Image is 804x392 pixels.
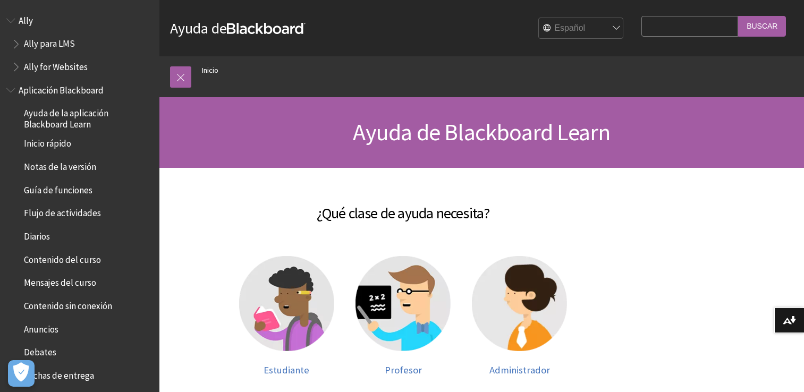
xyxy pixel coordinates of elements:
span: Estudiante [264,364,309,376]
span: Diarios [24,227,50,242]
span: Debates [24,344,56,358]
span: Flujo de actividades [24,204,101,219]
span: Inicio rápido [24,135,71,149]
span: Ally para LMS [24,35,75,49]
span: Notas de la versión [24,158,96,172]
h2: ¿Qué clase de ayuda necesita? [170,189,636,224]
span: Profesor [385,364,422,376]
span: Aplicación Blackboard [19,81,104,96]
strong: Blackboard [227,23,306,34]
a: Ayuda para el estudiante Estudiante [239,256,334,376]
span: Guía de funciones [24,181,92,195]
span: Administrador [489,364,550,376]
span: Mensajes del curso [24,274,96,288]
nav: Book outline for Anthology Ally Help [6,12,153,76]
img: Ayuda para el profesor [356,256,451,351]
img: Ayuda para el estudiante [239,256,334,351]
span: Ayuda de Blackboard Learn [353,117,610,147]
img: Ayuda para el administrador [472,256,567,351]
button: Abrir preferencias [8,360,35,387]
span: Contenido del curso [24,251,101,265]
span: Ayuda de la aplicación Blackboard Learn [24,105,152,130]
select: Site Language Selector [539,18,624,39]
a: Ayuda para el administrador Administrador [472,256,567,376]
span: Fechas de entrega [24,367,94,381]
span: Contenido sin conexión [24,297,112,311]
a: Ayuda para el profesor Profesor [356,256,451,376]
span: Anuncios [24,320,58,335]
span: Ally for Websites [24,58,88,72]
a: Inicio [202,64,218,77]
span: Ally [19,12,33,26]
input: Buscar [738,16,786,37]
a: Ayuda deBlackboard [170,19,306,38]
